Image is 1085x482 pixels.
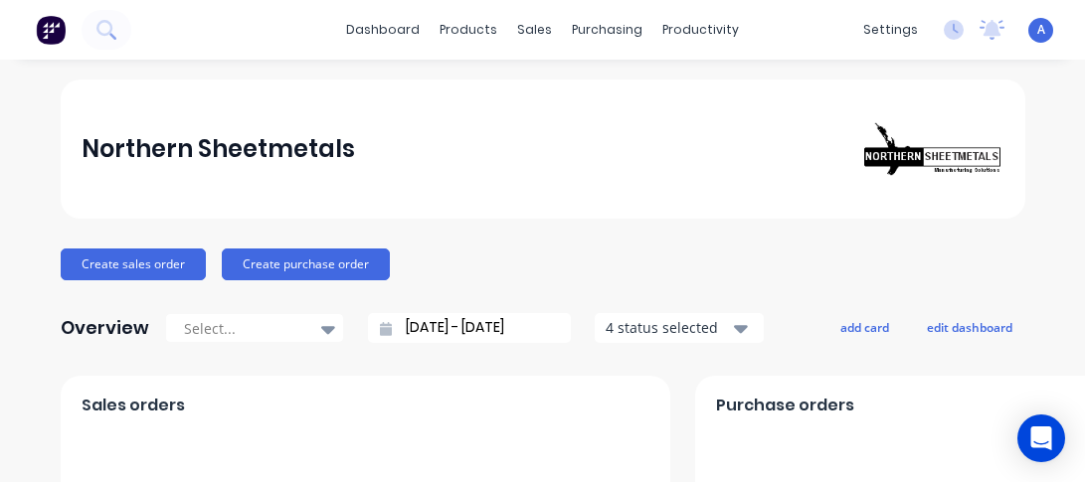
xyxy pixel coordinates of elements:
button: add card [827,314,902,340]
div: productivity [652,15,749,45]
span: A [1037,21,1045,39]
div: Northern Sheetmetals [82,129,355,169]
div: products [430,15,507,45]
div: Overview [61,308,149,348]
div: 4 status selected [606,317,731,338]
span: Sales orders [82,394,185,417]
div: sales [507,15,562,45]
button: Create purchase order [222,248,390,280]
button: 4 status selected [595,313,764,343]
div: Open Intercom Messenger [1017,414,1065,462]
img: Northern Sheetmetals [864,122,1003,176]
a: dashboard [336,15,430,45]
button: edit dashboard [914,314,1025,340]
span: Purchase orders [716,394,854,417]
img: Factory [36,15,66,45]
div: purchasing [562,15,652,45]
div: settings [853,15,928,45]
button: Create sales order [61,248,206,280]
